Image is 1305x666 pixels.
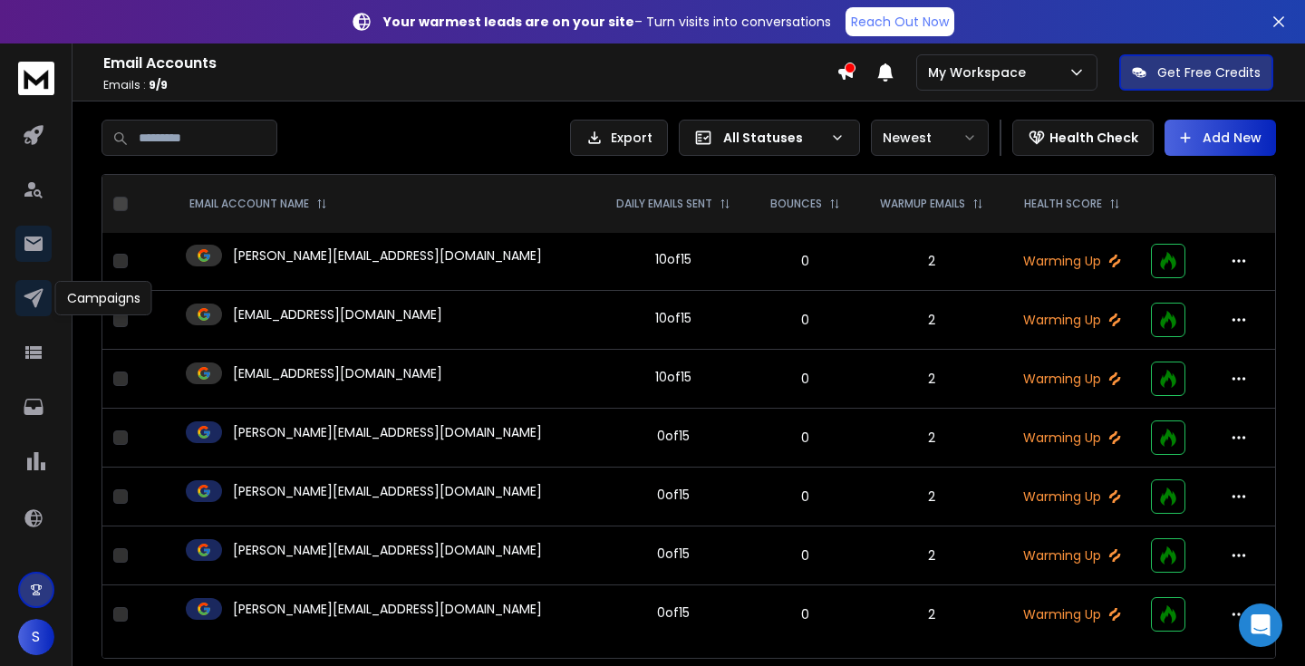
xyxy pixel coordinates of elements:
[657,603,690,622] div: 0 of 15
[1015,252,1130,270] p: Warming Up
[233,482,542,500] p: [PERSON_NAME][EMAIL_ADDRESS][DOMAIN_NAME]
[1157,63,1261,82] p: Get Free Credits
[103,53,836,74] h1: Email Accounts
[233,600,542,618] p: [PERSON_NAME][EMAIL_ADDRESS][DOMAIN_NAME]
[655,309,691,327] div: 10 of 15
[1015,370,1130,388] p: Warming Up
[1015,605,1130,623] p: Warming Up
[655,250,691,268] div: 10 of 15
[762,487,848,506] p: 0
[859,350,1003,409] td: 2
[851,13,949,31] p: Reach Out Now
[880,197,965,211] p: WARMUP EMAILS
[657,545,690,563] div: 0 of 15
[233,541,542,559] p: [PERSON_NAME][EMAIL_ADDRESS][DOMAIN_NAME]
[762,429,848,447] p: 0
[762,311,848,329] p: 0
[657,486,690,504] div: 0 of 15
[233,423,542,441] p: [PERSON_NAME][EMAIL_ADDRESS][DOMAIN_NAME]
[55,281,152,315] div: Campaigns
[1239,603,1282,647] div: Open Intercom Messenger
[1024,197,1102,211] p: HEALTH SCORE
[233,364,442,382] p: [EMAIL_ADDRESS][DOMAIN_NAME]
[1015,546,1130,565] p: Warming Up
[871,120,989,156] button: Newest
[859,232,1003,291] td: 2
[233,246,542,265] p: [PERSON_NAME][EMAIL_ADDRESS][DOMAIN_NAME]
[928,63,1033,82] p: My Workspace
[103,78,836,92] p: Emails :
[723,129,823,147] p: All Statuses
[762,370,848,388] p: 0
[233,305,442,323] p: [EMAIL_ADDRESS][DOMAIN_NAME]
[859,585,1003,644] td: 2
[1015,311,1130,329] p: Warming Up
[570,120,668,156] button: Export
[655,368,691,386] div: 10 of 15
[859,291,1003,350] td: 2
[762,546,848,565] p: 0
[1015,429,1130,447] p: Warming Up
[762,605,848,623] p: 0
[1165,120,1276,156] button: Add New
[762,252,848,270] p: 0
[1015,487,1130,506] p: Warming Up
[1012,120,1154,156] button: Health Check
[383,13,831,31] p: – Turn visits into conversations
[1049,129,1138,147] p: Health Check
[859,468,1003,526] td: 2
[1119,54,1273,91] button: Get Free Credits
[770,197,822,211] p: BOUNCES
[18,62,54,95] img: logo
[189,197,327,211] div: EMAIL ACCOUNT NAME
[383,13,634,31] strong: Your warmest leads are on your site
[18,619,54,655] button: S
[859,409,1003,468] td: 2
[616,197,712,211] p: DAILY EMAILS SENT
[859,526,1003,585] td: 2
[149,77,168,92] span: 9 / 9
[846,7,954,36] a: Reach Out Now
[657,427,690,445] div: 0 of 15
